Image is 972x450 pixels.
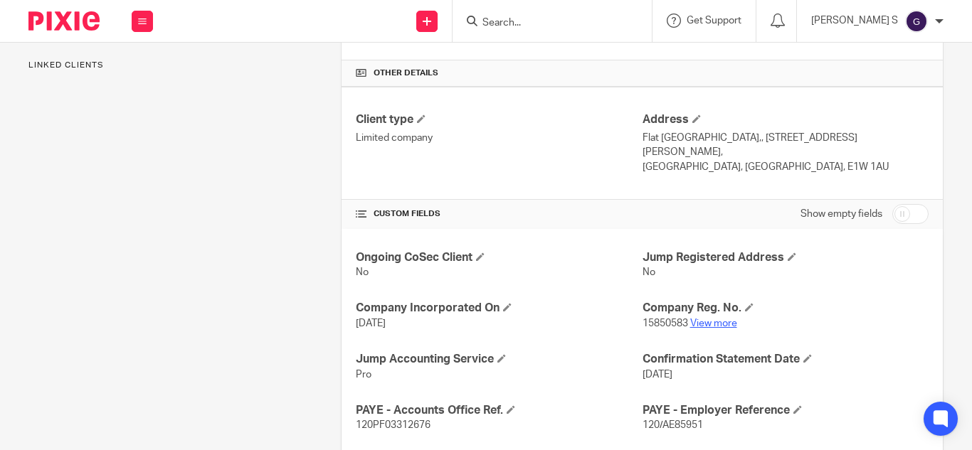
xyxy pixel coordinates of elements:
img: svg%3E [905,10,928,33]
a: View more [690,318,737,328]
span: 15850583 [643,318,688,328]
h4: Company Reg. No. [643,301,929,316]
input: Search [481,17,609,30]
h4: PAYE - Employer Reference [643,403,929,418]
p: Linked clients [28,60,319,71]
p: Flat [GEOGRAPHIC_DATA],, [STREET_ADDRESS][PERSON_NAME], [643,131,929,160]
h4: Company Incorporated On [356,301,642,316]
h4: Jump Registered Address [643,250,929,265]
span: 120PF03312676 [356,420,430,430]
h4: Ongoing CoSec Client [356,250,642,265]
img: Pixie [28,11,100,31]
span: No [643,267,655,277]
h4: Confirmation Statement Date [643,352,929,367]
span: [DATE] [643,370,672,380]
p: [GEOGRAPHIC_DATA], [GEOGRAPHIC_DATA], E1W 1AU [643,160,929,174]
span: Pro [356,370,371,380]
p: Limited company [356,131,642,145]
h4: Jump Accounting Service [356,352,642,367]
h4: PAYE - Accounts Office Ref. [356,403,642,418]
span: Other details [374,68,438,79]
h4: Address [643,112,929,127]
label: Show empty fields [801,207,882,221]
span: 120/AE85951 [643,420,703,430]
span: Get Support [687,16,741,26]
p: [PERSON_NAME] S [811,14,898,28]
span: [DATE] [356,318,386,328]
h4: Client type [356,112,642,127]
span: No [356,267,369,277]
h4: CUSTOM FIELDS [356,208,642,220]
